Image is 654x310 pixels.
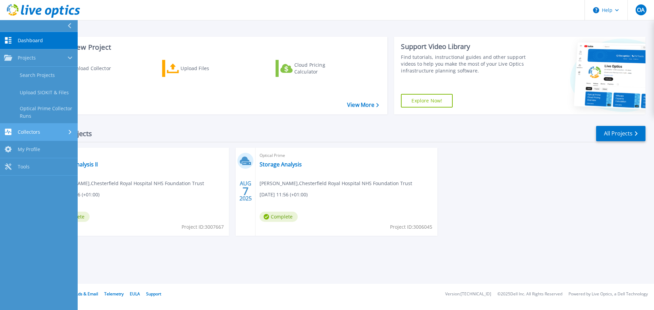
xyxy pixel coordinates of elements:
[260,152,433,159] span: Optical Prime
[104,291,124,297] a: Telemetry
[497,292,562,296] li: © 2025 Dell Inc. All Rights Reserved
[243,188,249,194] span: 7
[18,129,40,135] span: Collectors
[390,223,432,231] span: Project ID: 3006045
[48,60,124,77] a: Download Collector
[162,60,238,77] a: Upload Files
[401,94,453,108] a: Explore Now!
[569,292,648,296] li: Powered by Live Optics, a Dell Technology
[75,291,98,297] a: Ads & Email
[18,37,43,44] span: Dashboard
[260,161,302,168] a: Storage Analysis
[181,62,235,75] div: Upload Files
[182,223,224,231] span: Project ID: 3007667
[239,179,252,203] div: AUG 2025
[401,54,529,74] div: Find tutorials, instructional guides and other support videos to help you make the most of your L...
[596,126,645,141] a: All Projects
[347,102,379,108] a: View More
[260,212,298,222] span: Complete
[260,191,308,198] span: [DATE] 11:56 (+01:00)
[294,62,349,75] div: Cloud Pricing Calculator
[51,152,225,159] span: Optical Prime
[51,180,204,187] span: [PERSON_NAME] , Chesterfield Royal Hospital NHS Foundation Trust
[18,164,30,170] span: Tools
[276,60,352,77] a: Cloud Pricing Calculator
[130,291,140,297] a: EULA
[445,292,491,296] li: Version: [TECHNICAL_ID]
[66,62,120,75] div: Download Collector
[401,42,529,51] div: Support Video Library
[18,55,36,61] span: Projects
[637,7,644,13] span: OA
[260,180,412,187] span: [PERSON_NAME] , Chesterfield Royal Hospital NHS Foundation Trust
[146,291,161,297] a: Support
[18,146,40,152] span: My Profile
[48,44,379,51] h3: Start a New Project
